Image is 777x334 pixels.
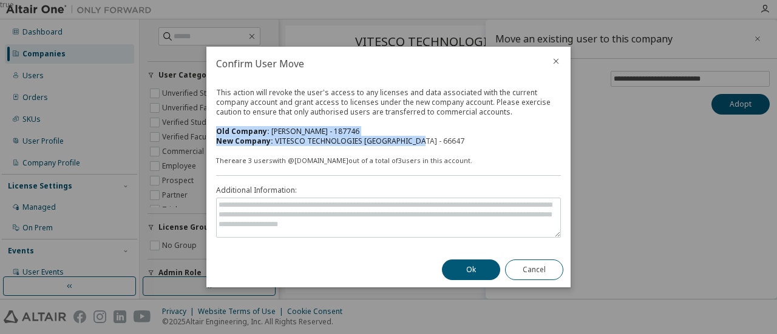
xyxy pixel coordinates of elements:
[442,259,500,280] button: Ok
[206,47,541,81] h2: Confirm User Move
[216,185,561,195] label: Additional Information:
[505,259,563,280] button: Cancel
[216,126,270,136] b: Old Company:
[216,156,561,165] div: There are 3 users with @ [DOMAIN_NAME] out of a total of 3 users in this account.
[216,88,561,146] div: This action will revoke the user's access to any licenses and data associated with the current co...
[551,56,561,66] button: close
[216,136,273,146] b: New Company:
